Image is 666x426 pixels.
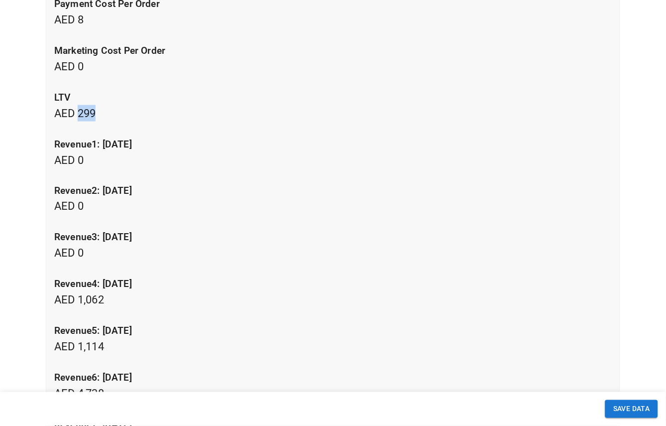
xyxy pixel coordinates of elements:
p: revenue6: [DATE] [54,371,612,386]
button: SAVE DATA [605,400,658,419]
p: revenue2: [DATE] [54,184,612,199]
p: AED 0 [54,231,612,262]
p: AED 299 [54,91,612,122]
p: revenue1: [DATE] [54,138,612,152]
p: AED 0 [54,184,612,215]
p: AED 0 [54,44,612,75]
p: AED 0 [54,138,612,168]
p: marketing cost per order [54,44,612,58]
p: AED 1,114 [54,324,612,355]
p: AED 1,062 [54,278,612,308]
p: revenue4: [DATE] [54,278,612,292]
p: AED 4,738 [54,371,612,402]
p: revenue5: [DATE] [54,324,612,339]
p: LTV [54,91,612,105]
p: revenue3: [DATE] [54,231,612,245]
